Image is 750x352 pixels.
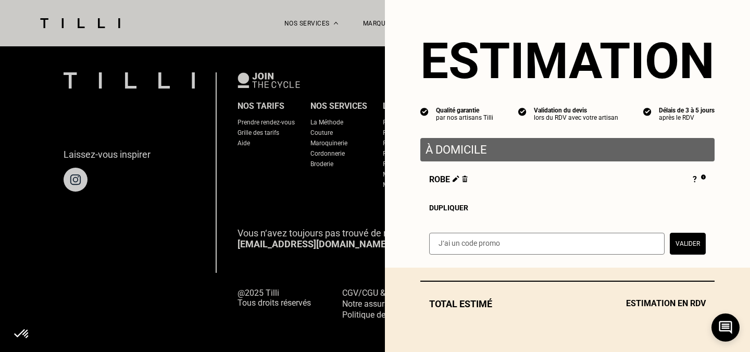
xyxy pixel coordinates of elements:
div: ? [693,174,706,186]
div: après le RDV [659,114,715,121]
img: icon list info [643,107,652,116]
button: Valider [670,233,706,255]
div: Validation du devis [534,107,618,114]
div: Dupliquer [429,204,706,212]
input: J‘ai un code promo [429,233,665,255]
section: Estimation [420,32,715,90]
div: lors du RDV avec votre artisan [534,114,618,121]
div: Délais de 3 à 5 jours [659,107,715,114]
img: icon list info [420,107,429,116]
div: par nos artisans Tilli [436,114,493,121]
span: Robe [429,174,468,186]
img: Éditer [453,175,459,182]
div: Qualité garantie [436,107,493,114]
img: Supprimer [462,175,468,182]
div: Total estimé [420,298,715,309]
img: Pourquoi le prix est indéfini ? [701,174,706,180]
p: À domicile [426,143,709,156]
span: Estimation en RDV [626,298,706,309]
img: icon list info [518,107,527,116]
